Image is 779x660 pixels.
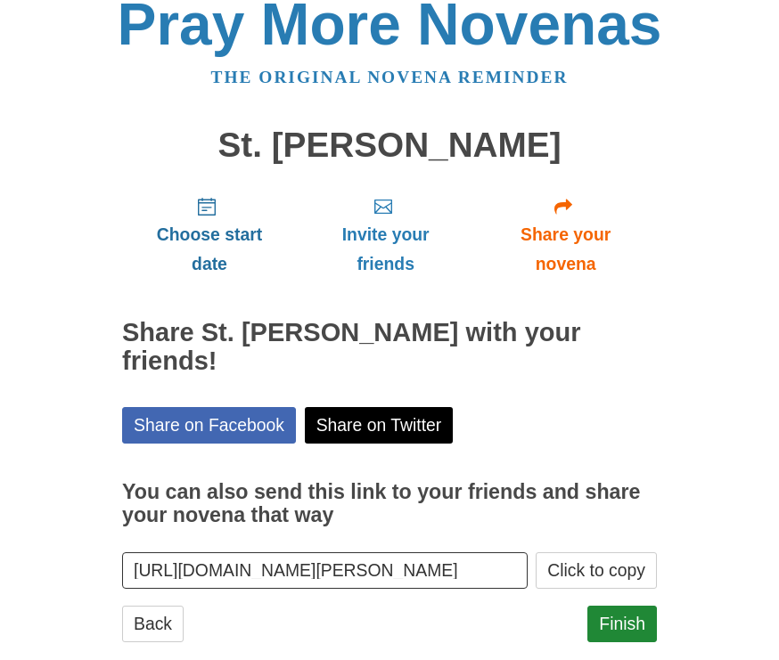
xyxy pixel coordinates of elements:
[587,607,657,643] a: Finish
[140,221,279,280] span: Choose start date
[122,607,184,643] a: Back
[122,482,657,527] h3: You can also send this link to your friends and share your novena that way
[536,553,657,590] button: Click to copy
[492,221,639,280] span: Share your novena
[211,69,569,87] a: The original novena reminder
[297,183,474,289] a: Invite your friends
[315,221,456,280] span: Invite your friends
[122,183,297,289] a: Choose start date
[122,320,657,377] h2: Share St. [PERSON_NAME] with your friends!
[305,408,454,444] a: Share on Twitter
[122,127,657,166] h1: St. [PERSON_NAME]
[474,183,657,289] a: Share your novena
[122,408,296,444] a: Share on Facebook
